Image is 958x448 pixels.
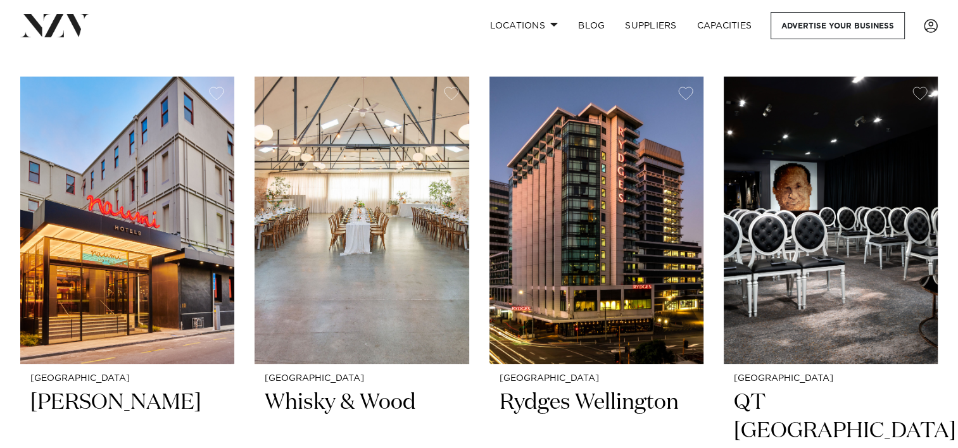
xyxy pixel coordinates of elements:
small: [GEOGRAPHIC_DATA] [30,374,224,383]
a: BLOG [568,12,615,39]
a: Advertise your business [771,12,905,39]
a: SUPPLIERS [615,12,686,39]
a: Locations [479,12,568,39]
a: Capacities [687,12,762,39]
small: [GEOGRAPHIC_DATA] [734,374,928,383]
img: nzv-logo.png [20,14,89,37]
small: [GEOGRAPHIC_DATA] [500,374,693,383]
small: [GEOGRAPHIC_DATA] [265,374,458,383]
